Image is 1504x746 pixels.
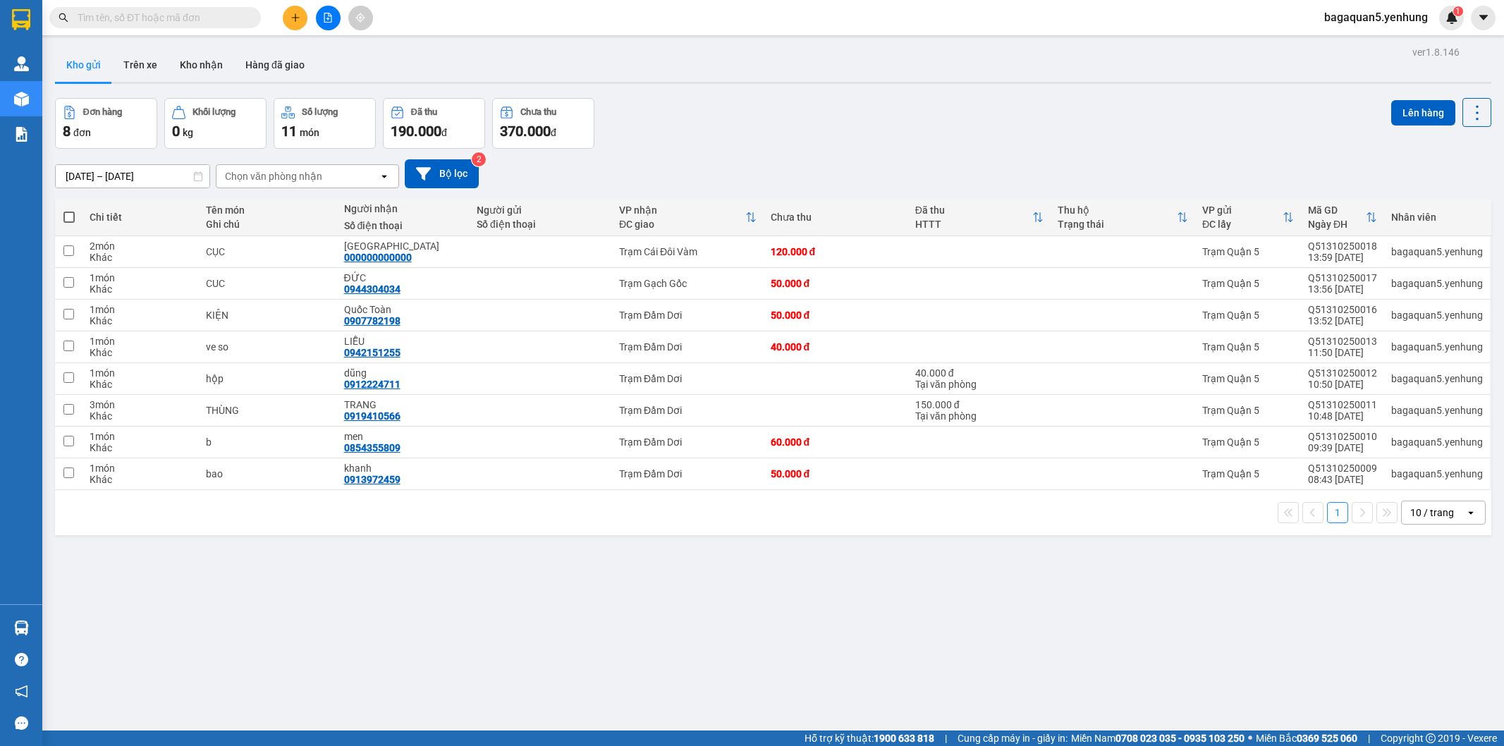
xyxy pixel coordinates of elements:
button: 1 [1327,502,1348,523]
div: Số điện thoại [477,219,605,230]
div: 1 món [90,431,192,442]
div: Q51310250009 [1308,463,1377,474]
button: Kho nhận [169,48,234,82]
div: Khác [90,379,192,390]
div: Trạm Quận 5 [1202,310,1294,321]
div: Trạm Quận 5 [1202,341,1294,353]
div: bagaquan5.yenhung [1391,341,1483,353]
sup: 2 [472,152,486,166]
span: | [945,730,947,746]
div: 13:56 [DATE] [1308,283,1377,295]
strong: 1900 633 818 [874,733,934,744]
button: Kho gửi [55,48,112,82]
img: icon-new-feature [1445,11,1458,24]
div: 40.000 đ [915,367,1044,379]
div: dũng [344,367,463,379]
div: Trạng thái [1058,219,1177,230]
span: plus [291,13,300,23]
div: HONG KONG [344,240,463,252]
img: solution-icon [14,127,29,142]
sup: 1 [1453,6,1463,16]
div: 0913972459 [344,474,401,485]
span: | [1368,730,1370,746]
div: Khối lượng [192,107,236,117]
input: Tìm tên, số ĐT hoặc mã đơn [78,10,244,25]
div: Nhân viên [1391,212,1483,223]
svg: open [379,171,390,182]
div: Trạm Đầm Dơi [619,436,757,448]
span: aim [355,13,365,23]
span: bagaquan5.yenhung [1313,8,1439,26]
div: Đã thu [915,204,1032,216]
div: 0944304034 [344,283,401,295]
div: men [344,431,463,442]
span: món [300,127,319,138]
div: Trạm Đầm Dơi [619,373,757,384]
svg: open [1465,507,1477,518]
div: Tại văn phòng [915,379,1044,390]
div: bagaquan5.yenhung [1391,405,1483,416]
div: LIỄU [344,336,463,347]
span: Miền Nam [1071,730,1245,746]
div: 60.000 đ [771,436,901,448]
div: bao [206,468,330,479]
button: aim [348,6,373,30]
div: CỤC [206,246,330,257]
span: kg [183,127,193,138]
div: Q51310250018 [1308,240,1377,252]
div: 40.000 đ [771,341,901,353]
th: Toggle SortBy [1301,199,1384,236]
div: Khác [90,347,192,358]
div: 3 món [90,399,192,410]
div: 0942151255 [344,347,401,358]
div: Trạm Đầm Dơi [619,341,757,353]
div: Người nhận [344,203,463,214]
div: 13:59 [DATE] [1308,252,1377,263]
div: Trạm Gạch Gốc [619,278,757,289]
button: Bộ lọc [405,159,479,188]
div: 0854355809 [344,442,401,453]
div: 150.000 đ [915,399,1044,410]
div: 50.000 đ [771,310,901,321]
div: 000000000000 [344,252,412,263]
div: Trạm Đầm Dơi [619,405,757,416]
span: Cung cấp máy in - giấy in: [958,730,1068,746]
button: Khối lượng0kg [164,98,267,149]
div: Trạm Đầm Dơi [619,310,757,321]
div: Tên món [206,204,330,216]
span: question-circle [15,653,28,666]
div: Người gửi [477,204,605,216]
span: Hỗ trợ kỹ thuật: [805,730,934,746]
div: 10:50 [DATE] [1308,379,1377,390]
div: Chọn văn phòng nhận [225,169,322,183]
div: bagaquan5.yenhung [1391,246,1483,257]
div: 1 món [90,463,192,474]
div: Mã GD [1308,204,1366,216]
div: ĐỨC [344,272,463,283]
div: Trạm Quận 5 [1202,278,1294,289]
div: 1 món [90,336,192,347]
div: bagaquan5.yenhung [1391,373,1483,384]
strong: 0708 023 035 - 0935 103 250 [1115,733,1245,744]
span: search [59,13,68,23]
div: 50.000 đ [771,278,901,289]
div: Trạm Đầm Dơi [619,468,757,479]
div: 08:43 [DATE] [1308,474,1377,485]
div: 120.000 đ [771,246,901,257]
span: 190.000 [391,123,441,140]
div: ve so [206,341,330,353]
th: Toggle SortBy [1195,199,1301,236]
div: hộp [206,373,330,384]
div: khanh [344,463,463,474]
button: Đã thu190.000đ [383,98,485,149]
span: caret-down [1477,11,1490,24]
div: Q51310250011 [1308,399,1377,410]
div: 0919410566 [344,410,401,422]
div: Q51310250012 [1308,367,1377,379]
div: 1 món [90,304,192,315]
div: Số điện thoại [344,220,463,231]
div: CUC [206,278,330,289]
button: Hàng đã giao [234,48,316,82]
div: ĐC lấy [1202,219,1283,230]
div: Trạm Cái Đôi Vàm [619,246,757,257]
